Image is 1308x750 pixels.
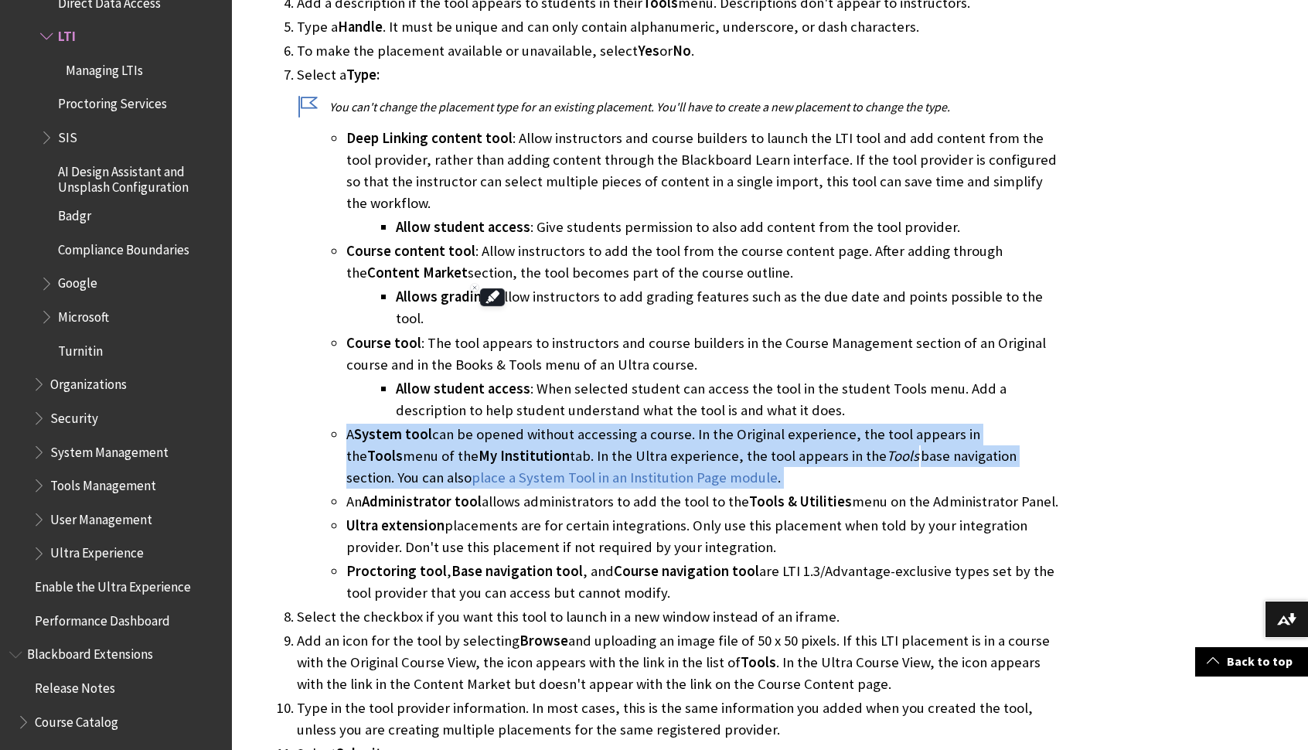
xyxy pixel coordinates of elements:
[297,606,1064,628] li: Select the checkbox if you want this tool to launch in a new window instead of an iframe.
[346,424,1064,489] li: A can be opened without accessing a course. In the Original experience, the tool appears in the m...
[50,540,144,561] span: Ultra Experience
[58,159,221,195] span: AI Design Assistant and Unsplash Configuration
[396,218,530,236] span: Allow student access
[297,64,1064,604] li: Select a
[396,380,530,397] span: Allow student access
[58,304,109,325] span: Microsoft
[396,378,1064,421] li: : When selected student can access the tool in the student Tools menu. Add a description to help ...
[451,562,583,580] span: Base navigation tool
[50,405,98,426] span: Security
[346,561,1064,604] li: , , and are LTI 1.3/Advantage-exclusive types set by the tool provider that you can access but ca...
[346,515,1064,558] li: placements are for certain integrations. Only use this placement when told by your integration pr...
[346,128,1064,238] li: : Allow instructors and course builders to launch the LTI tool and add content from the tool prov...
[479,447,570,465] span: My Institution
[519,632,568,649] span: Browse
[346,129,513,147] span: Deep Linking content tool
[58,23,76,44] span: LTI
[66,57,143,78] span: Managing LTIs
[887,447,919,465] span: Tools
[35,709,118,730] span: Course Catalog
[297,98,1064,115] p: You can't change the placement type for an existing placement. You'll have to create a new placem...
[35,675,115,696] span: Release Notes
[50,506,152,527] span: User Management
[396,288,490,305] span: Allows grading
[58,203,91,223] span: Badgr
[367,447,403,465] span: Tools
[27,642,153,663] span: Blackboard Extensions
[346,516,445,534] span: Ultra extension
[346,242,475,260] span: Course content tool
[346,562,447,580] span: Proctoring tool
[50,472,156,493] span: Tools Management
[472,469,778,487] a: place a System Tool in an Institution Page module
[297,16,1064,38] li: Type a . It must be unique and can only contain alphanumeric, underscore, or dash characters.
[346,491,1064,513] li: An allows administrators to add the tool to the menu on the Administrator Panel.
[362,493,482,510] span: Administrator tool
[614,562,759,580] span: Course navigation tool
[35,608,170,629] span: Performance Dashboard
[346,240,1064,329] li: : Allow instructors to add the tool from the course content page. After adding through the sectio...
[58,338,103,359] span: Turnitin
[638,42,659,60] span: Yes
[749,493,852,510] span: Tools & Utilities
[58,124,77,145] span: SIS
[741,653,776,671] span: Tools
[346,332,1064,421] li: : The tool appears to instructors and course builders in the Course Management section of an Orig...
[58,237,189,257] span: Compliance Boundaries
[50,371,127,392] span: Organizations
[346,334,421,352] span: Course tool
[58,91,167,112] span: Proctoring Services
[673,42,691,60] span: No
[297,630,1064,695] li: Add an icon for the tool by selecting and uploading an image file of 50 x 50 pixels. If this LTI ...
[346,66,380,84] span: Type:
[1195,647,1308,676] a: Back to top
[396,216,1064,238] li: : Give students permission to also add content from the tool provider.
[58,271,97,291] span: Google
[396,286,1064,329] li: : Allow instructors to add grading features such as the due date and points possible to the tool.
[354,425,432,443] span: System tool
[50,439,169,460] span: System Management
[297,697,1064,741] li: Type in the tool provider information. In most cases, this is the same information you added when...
[338,18,383,36] span: Handle
[367,264,468,281] span: Content Market
[297,40,1064,62] li: To make the placement available or unavailable, select or .
[35,574,191,595] span: Enable the Ultra Experience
